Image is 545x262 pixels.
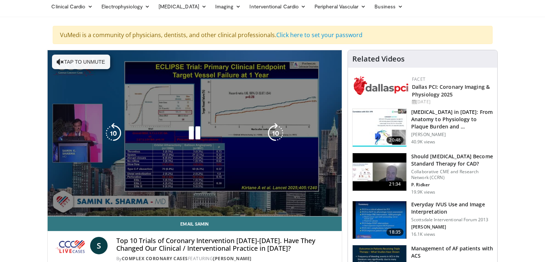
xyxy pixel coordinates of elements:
[386,229,404,236] span: 18:35
[386,180,404,188] span: 21:34
[411,224,493,230] p: [PERSON_NAME]
[48,217,342,231] a: Email Samin
[116,255,336,262] div: By FEATURING
[213,255,252,262] a: [PERSON_NAME]
[53,26,493,44] div: VuMedi is a community of physicians, dentists, and other clinical professionals.
[122,255,188,262] a: Complex Coronary Cases
[353,109,406,147] img: 823da73b-7a00-425d-bb7f-45c8b03b10c3.150x105_q85_crop-smart_upscale.jpg
[386,136,404,144] span: 20:48
[411,245,493,259] h3: Management of AF patients with ACS
[411,108,493,130] h3: [MEDICAL_DATA] in [DATE]: From Anatomy to Physiology to Plaque Burden and …
[411,132,493,138] p: [PERSON_NAME]
[412,76,425,82] a: FACET
[52,55,110,69] button: Tap to unmute
[411,217,493,223] p: Scottsdale Interventional Forum 2013
[353,201,406,239] img: dTBemQywLidgNXR34xMDoxOjA4MTsiGN.150x105_q85_crop-smart_upscale.jpg
[411,201,493,215] h3: Everyday IVUS Use and Image Interpretation
[412,83,490,98] a: Dallas PCI: Coronary Imaging & Physiology 2025
[352,153,493,195] a: 21:34 Should [MEDICAL_DATA] Become Standard Therapy for CAD? Collaborative CME and Research Netwo...
[48,50,342,217] video-js: Video Player
[353,153,406,191] img: eb63832d-2f75-457d-8c1a-bbdc90eb409c.150x105_q85_crop-smart_upscale.jpg
[352,55,405,63] h4: Related Videos
[411,139,435,145] p: 40.9K views
[352,201,493,239] a: 18:35 Everyday IVUS Use and Image Interpretation Scottsdale Interventional Forum 2013 [PERSON_NAM...
[411,231,435,237] p: 16.1K views
[352,108,493,147] a: 20:48 [MEDICAL_DATA] in [DATE]: From Anatomy to Physiology to Plaque Burden and … [PERSON_NAME] 4...
[411,182,493,188] p: P. Ridker
[411,169,493,180] p: Collaborative CME and Research Network (CCRN)
[53,237,87,254] img: Complex Coronary Cases
[277,31,363,39] a: Click here to set your password
[116,237,336,253] h4: Top 10 Trials of Coronary Intervention [DATE]-[DATE]. Have They Changed Our Clinical / Interventi...
[354,76,408,95] img: 939357b5-304e-4393-95de-08c51a3c5e2a.png.150x105_q85_autocrop_double_scale_upscale_version-0.2.png
[411,153,493,167] h3: Should [MEDICAL_DATA] Become Standard Therapy for CAD?
[411,189,435,195] p: 19.9K views
[90,237,108,254] a: S
[412,99,492,105] div: [DATE]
